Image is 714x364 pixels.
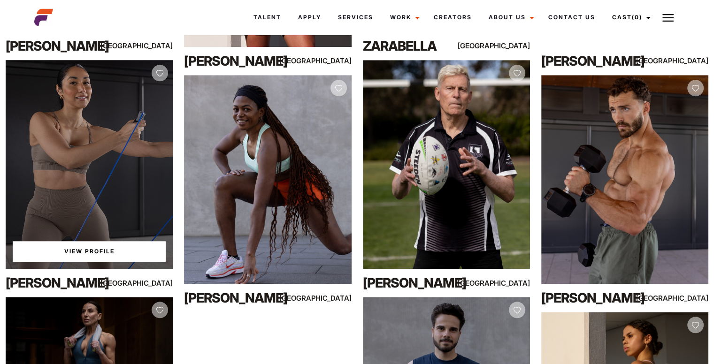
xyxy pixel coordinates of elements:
div: [PERSON_NAME] [6,273,106,292]
img: Burger icon [662,12,674,23]
div: [GEOGRAPHIC_DATA] [480,277,530,289]
div: [PERSON_NAME] [541,52,642,70]
div: [PERSON_NAME] [184,288,284,307]
div: [PERSON_NAME] [363,273,463,292]
a: About Us [480,5,540,30]
a: Talent [245,5,290,30]
div: [GEOGRAPHIC_DATA] [658,55,708,67]
div: [GEOGRAPHIC_DATA] [123,277,173,289]
span: (0) [632,14,642,21]
a: View Suzan Na'sProfile [13,241,166,262]
div: [PERSON_NAME] [6,37,106,55]
div: [GEOGRAPHIC_DATA] [658,292,708,304]
div: [GEOGRAPHIC_DATA] [123,40,173,52]
a: Work [382,5,425,30]
a: Contact Us [540,5,604,30]
div: [GEOGRAPHIC_DATA] [480,40,530,52]
a: Cast(0) [604,5,656,30]
a: Creators [425,5,480,30]
div: [GEOGRAPHIC_DATA] [301,292,352,304]
div: Zarabella [363,37,463,55]
a: Apply [290,5,330,30]
a: Services [330,5,382,30]
div: [PERSON_NAME] [184,52,284,70]
img: cropped-aefm-brand-fav-22-square.png [34,8,53,27]
div: [PERSON_NAME] [541,288,642,307]
div: [GEOGRAPHIC_DATA] [301,55,352,67]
